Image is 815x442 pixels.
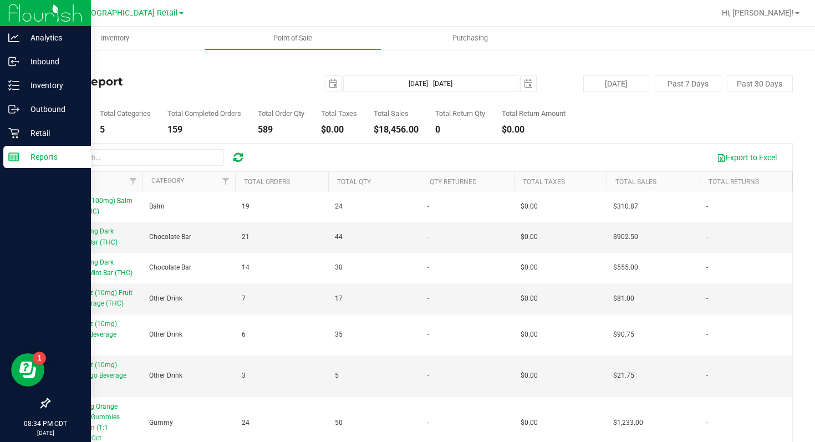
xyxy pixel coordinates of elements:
span: - [706,201,708,212]
p: Inventory [19,79,86,92]
div: Total Completed Orders [167,110,241,117]
span: - [427,262,429,273]
div: Total Return Amount [502,110,566,117]
a: Total Sales [615,178,656,186]
span: TX FX 35g (100mg) Balm (1:1 CBD:THC) [56,197,133,215]
a: Qty Returned [430,178,477,186]
span: 21 [242,232,249,242]
span: TX HT 2fl oz (10mg) Fruit Punch Beverage (THC) [56,289,133,307]
div: 5 [100,125,151,134]
span: select [325,76,341,92]
p: Outbound [19,103,86,116]
span: Other Drink [149,329,182,340]
span: $21.75 [613,370,634,381]
a: Purchasing [381,27,559,50]
span: $0.00 [521,201,538,212]
span: 44 [335,232,343,242]
a: Total Qty [337,178,371,186]
div: $18,456.00 [374,125,419,134]
span: $1,233.00 [613,418,643,428]
button: Export to Excel [710,148,784,167]
span: Chocolate Bar [149,262,191,273]
span: $0.00 [521,293,538,304]
a: Inventory [27,27,204,50]
span: $0.00 [521,370,538,381]
a: Total Taxes [523,178,565,186]
span: - [706,329,708,340]
iframe: Resource center unread badge [33,352,46,365]
span: 50 [335,418,343,428]
span: 35 [335,329,343,340]
span: - [706,418,708,428]
inline-svg: Reports [8,151,19,162]
button: [DATE] [583,75,649,92]
input: Search... [58,149,224,166]
span: $555.00 [613,262,638,273]
span: $81.00 [613,293,634,304]
span: $90.75 [613,329,634,340]
inline-svg: Analytics [8,32,19,43]
span: 24 [335,201,343,212]
inline-svg: Retail [8,128,19,139]
a: Category [151,177,184,185]
span: TX South-[GEOGRAPHIC_DATA] Retail [43,8,178,18]
span: Inventory [86,33,144,43]
span: Chocolate Bar [149,232,191,242]
span: $0.00 [521,418,538,428]
a: Point of Sale [204,27,381,50]
span: $902.50 [613,232,638,242]
p: Retail [19,126,86,140]
inline-svg: Inventory [8,80,19,91]
button: Past 30 Days [727,75,793,92]
div: $0.00 [321,125,357,134]
span: Point of Sale [258,33,327,43]
inline-svg: Outbound [8,104,19,115]
span: $0.00 [521,329,538,340]
span: 30 [335,262,343,273]
span: Gummy [149,418,173,428]
p: [DATE] [5,429,86,437]
span: 14 [242,262,249,273]
span: $0.00 [521,232,538,242]
iframe: Resource center [11,353,44,387]
div: 0 [435,125,485,134]
span: 17 [335,293,343,304]
span: 19 [242,201,249,212]
span: TX HT 2fl oz (10mg) Peach Mango Beverage (THC) [56,361,126,390]
span: 6 [242,329,246,340]
span: 24 [242,418,249,428]
span: - [427,201,429,212]
div: $0.00 [502,125,566,134]
a: Filter [217,172,235,191]
span: - [427,418,429,428]
h4: Sales Report [49,75,297,88]
div: 589 [258,125,304,134]
span: Balm [149,201,165,212]
span: TX HT 100mg Dark Chocolate Mint Bar (THC) [56,258,133,277]
span: 3 [242,370,246,381]
div: Total Taxes [321,110,357,117]
span: Purchasing [437,33,503,43]
p: Reports [19,150,86,164]
span: - [427,293,429,304]
div: Total Sales [374,110,419,117]
span: 7 [242,293,246,304]
div: 159 [167,125,241,134]
span: - [706,232,708,242]
inline-svg: Inbound [8,56,19,67]
span: - [427,329,429,340]
a: Total Returns [709,178,759,186]
span: - [427,232,429,242]
p: 08:34 PM CDT [5,419,86,429]
span: Hi, [PERSON_NAME]! [722,8,794,17]
span: Other Drink [149,293,182,304]
p: Inbound [19,55,86,68]
div: Total Order Qty [258,110,304,117]
span: - [706,293,708,304]
a: Total Orders [244,178,290,186]
span: Other Drink [149,370,182,381]
span: - [427,370,429,381]
a: Filter [124,172,142,191]
span: - [706,370,708,381]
